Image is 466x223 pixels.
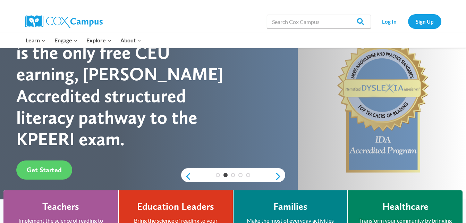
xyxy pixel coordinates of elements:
a: 1 [216,173,220,177]
button: Child menu of About [116,33,146,48]
h4: Families [273,201,307,213]
a: Get Started [16,160,72,180]
h4: Healthcare [382,201,429,213]
a: Sign Up [408,14,441,28]
a: 5 [246,173,250,177]
a: previous [181,172,192,181]
nav: Primary Navigation [22,33,146,48]
button: Child menu of Explore [82,33,116,48]
div: content slider buttons [181,170,285,183]
a: 2 [223,173,228,177]
div: [PERSON_NAME] Campus is the only free CEU earning, [PERSON_NAME] Accredited structured literacy p... [16,20,233,150]
input: Search Cox Campus [267,15,371,28]
button: Child menu of Engage [50,33,82,48]
img: Cox Campus [25,15,103,28]
a: 3 [231,173,235,177]
span: Get Started [27,166,62,174]
a: 4 [238,173,243,177]
h4: Education Leaders [137,201,214,213]
button: Child menu of Learn [22,33,50,48]
a: Log In [374,14,405,28]
nav: Secondary Navigation [374,14,441,28]
a: next [275,172,285,181]
h4: Teachers [42,201,79,213]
